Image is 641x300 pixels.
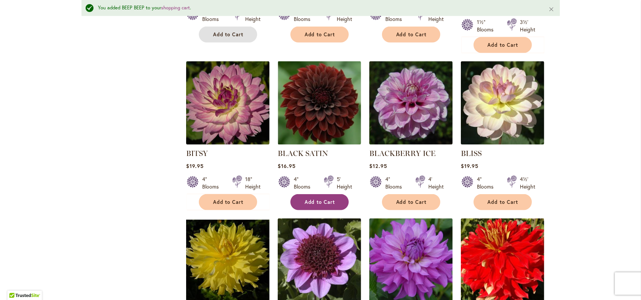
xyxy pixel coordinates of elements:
a: BLISS [461,139,544,146]
span: Add to Cart [213,199,244,205]
div: 4' Height [428,175,444,190]
button: Add to Cart [382,194,440,210]
button: Add to Cart [290,27,349,43]
a: BLISS [461,149,482,158]
button: Add to Cart [199,194,257,210]
a: BITSY [186,149,208,158]
img: BLISS [461,61,544,145]
div: 4½' Height [520,175,535,190]
a: BLACK SATIN [278,149,328,158]
img: BITSY [186,61,269,145]
iframe: Launch Accessibility Center [6,273,27,294]
a: BITSY [186,139,269,146]
span: Add to Cart [213,31,244,38]
span: Add to Cart [305,31,335,38]
div: 3½' Height [520,18,535,33]
span: Add to Cart [396,31,427,38]
div: 5' Height [337,175,352,190]
span: Add to Cart [488,42,518,48]
span: Add to Cart [396,199,427,205]
a: shopping cart [161,4,190,11]
a: BLACKBERRY ICE [369,139,453,146]
div: 4" Blooms [202,175,223,190]
div: 18" Height [245,175,261,190]
img: BLACK SATIN [278,61,361,145]
a: BLACK SATIN [278,139,361,146]
div: 4" Blooms [477,175,498,190]
div: 4" Blooms [294,175,315,190]
span: $12.95 [369,162,387,169]
button: Add to Cart [474,194,532,210]
button: Add to Cart [199,27,257,43]
span: Add to Cart [488,199,518,205]
div: 1½" Blooms [477,18,498,33]
span: $19.95 [461,162,478,169]
span: $19.95 [186,162,204,169]
span: $16.95 [278,162,296,169]
a: BLACKBERRY ICE [369,149,435,158]
span: Add to Cart [305,199,335,205]
div: You added BEEP BEEP to your . [98,4,537,12]
img: BLACKBERRY ICE [369,61,453,145]
div: 4" Blooms [385,175,406,190]
button: Add to Cart [382,27,440,43]
button: Add to Cart [474,37,532,53]
button: Add to Cart [290,194,349,210]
